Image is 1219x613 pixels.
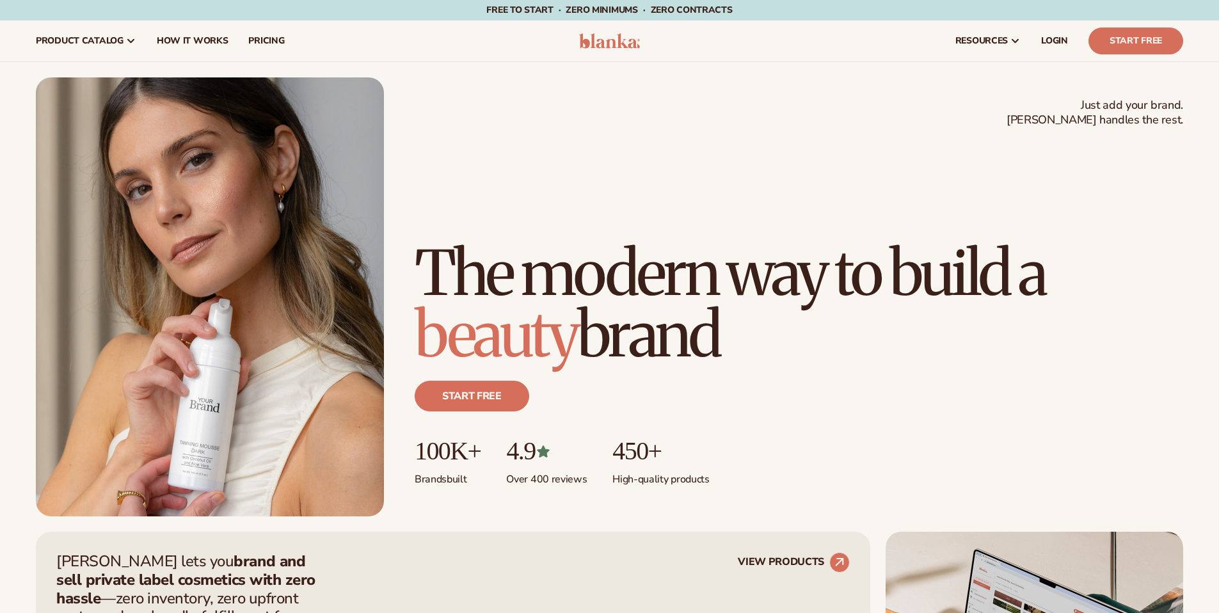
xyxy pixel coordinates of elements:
a: LOGIN [1031,20,1078,61]
span: Free to start · ZERO minimums · ZERO contracts [486,4,732,16]
p: 4.9 [506,437,587,465]
span: How It Works [157,36,228,46]
a: resources [945,20,1031,61]
span: beauty [415,296,577,373]
a: VIEW PRODUCTS [738,552,850,573]
a: Start Free [1088,28,1183,54]
a: How It Works [147,20,239,61]
span: LOGIN [1041,36,1068,46]
span: product catalog [36,36,123,46]
a: Start free [415,381,529,411]
span: resources [955,36,1008,46]
p: Over 400 reviews [506,465,587,486]
p: Brands built [415,465,481,486]
span: Just add your brand. [PERSON_NAME] handles the rest. [1007,98,1183,128]
a: pricing [238,20,294,61]
img: logo [579,33,640,49]
p: 450+ [612,437,709,465]
img: Female holding tanning mousse. [36,77,384,516]
h1: The modern way to build a brand [415,243,1183,365]
p: High-quality products [612,465,709,486]
a: product catalog [26,20,147,61]
span: pricing [248,36,284,46]
p: 100K+ [415,437,481,465]
strong: brand and sell private label cosmetics with zero hassle [56,551,315,609]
